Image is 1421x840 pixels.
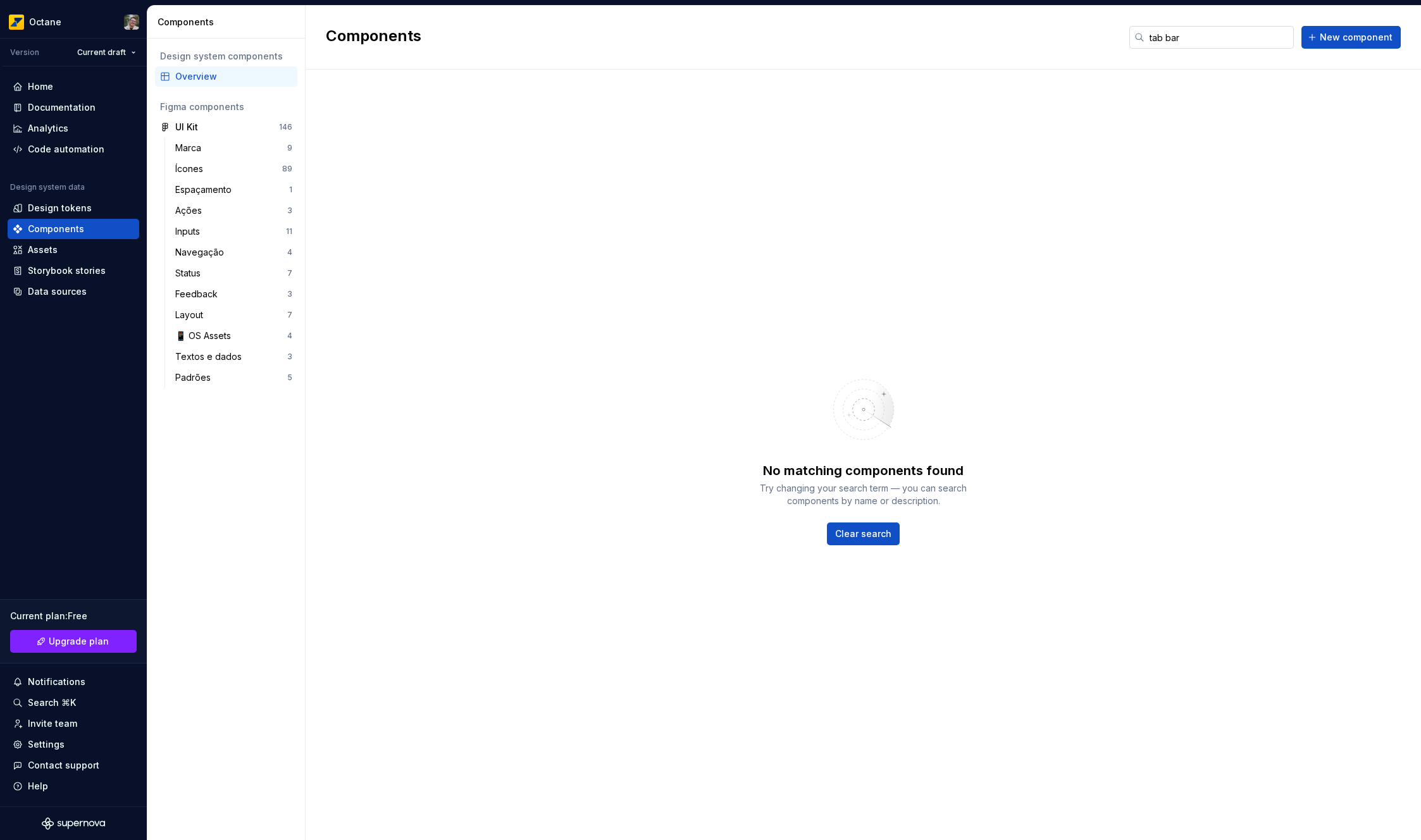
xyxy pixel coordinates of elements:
button: Contact support [8,755,139,775]
img: Tiago [124,15,139,30]
a: Feedback3 [170,284,297,304]
a: Padrões5 [170,367,297,388]
div: Layout [175,309,208,321]
h2: Components [326,26,421,49]
div: 89 [282,164,292,174]
img: e8093afa-4b23-4413-bf51-00cde92dbd3f.png [9,15,24,30]
a: Ícones89 [170,159,297,179]
div: Padrões [175,371,216,384]
a: Components [8,219,139,239]
div: Navegação [175,246,229,259]
div: Settings [28,738,65,751]
div: 1 [289,185,292,195]
div: Analytics [28,122,68,135]
a: Storybook stories [8,261,139,281]
a: Design tokens [8,198,139,218]
div: Components [28,223,84,235]
div: Marca [175,142,206,154]
a: Upgrade plan [10,630,137,653]
div: Inputs [175,225,205,238]
button: OctaneTiago [3,8,144,35]
span: Clear search [835,528,891,540]
div: 4 [287,331,292,341]
div: Contact support [28,759,99,772]
div: Home [28,80,53,93]
a: Textos e dados3 [170,347,297,367]
div: Try changing your search term — you can search components by name or description. [750,482,977,507]
div: Data sources [28,285,87,298]
div: 9 [287,143,292,153]
button: Search ⌘K [8,693,139,713]
div: Design system data [10,182,85,192]
div: Search ⌘K [28,696,76,709]
div: Help [28,780,48,793]
div: Components [158,16,300,28]
div: 📱 OS Assets [175,330,236,342]
a: Inputs11 [170,221,297,242]
a: Home [8,77,139,97]
div: 7 [287,310,292,320]
div: Ícones [175,163,208,175]
div: Version [10,47,39,58]
a: UI Kit146 [155,117,297,137]
div: 7 [287,268,292,278]
a: Data sources [8,281,139,302]
button: Help [8,776,139,796]
div: Status [175,267,206,280]
div: Storybook stories [28,264,106,277]
a: Overview [155,66,297,87]
span: Current draft [77,47,126,58]
a: Documentation [8,97,139,118]
a: Layout7 [170,305,297,325]
div: UI Kit [175,121,198,133]
div: 3 [287,289,292,299]
div: Overview [175,70,292,83]
div: Assets [28,244,58,256]
div: 146 [279,122,292,132]
div: Current plan : Free [10,610,137,622]
div: 3 [287,352,292,362]
button: Current draft [71,44,142,61]
span: Upgrade plan [49,635,109,648]
a: Analytics [8,118,139,139]
div: No matching components found [763,462,964,479]
button: Clear search [827,522,900,545]
a: Invite team [8,713,139,734]
div: Design tokens [28,202,92,214]
div: Feedback [175,288,223,300]
a: Settings [8,734,139,755]
button: New component [1301,26,1401,49]
div: Code automation [28,143,104,156]
div: 3 [287,206,292,216]
a: Status7 [170,263,297,283]
a: Assets [8,240,139,260]
button: Notifications [8,672,139,692]
div: Ações [175,204,207,217]
a: 📱 OS Assets4 [170,326,297,346]
div: Espaçamento [175,183,237,196]
div: 11 [286,226,292,237]
span: New component [1320,31,1393,44]
div: Textos e dados [175,350,247,363]
div: Invite team [28,717,77,730]
div: 4 [287,247,292,257]
a: Marca9 [170,138,297,158]
div: Figma components [160,101,292,113]
a: Code automation [8,139,139,159]
a: Espaçamento1 [170,180,297,200]
a: Navegação4 [170,242,297,262]
input: Search in components... [1145,26,1294,49]
a: Ações3 [170,201,297,221]
div: Notifications [28,676,85,688]
div: 5 [287,373,292,383]
svg: Supernova Logo [42,817,105,830]
div: Octane [29,16,61,28]
div: Documentation [28,101,96,114]
div: Design system components [160,50,292,63]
